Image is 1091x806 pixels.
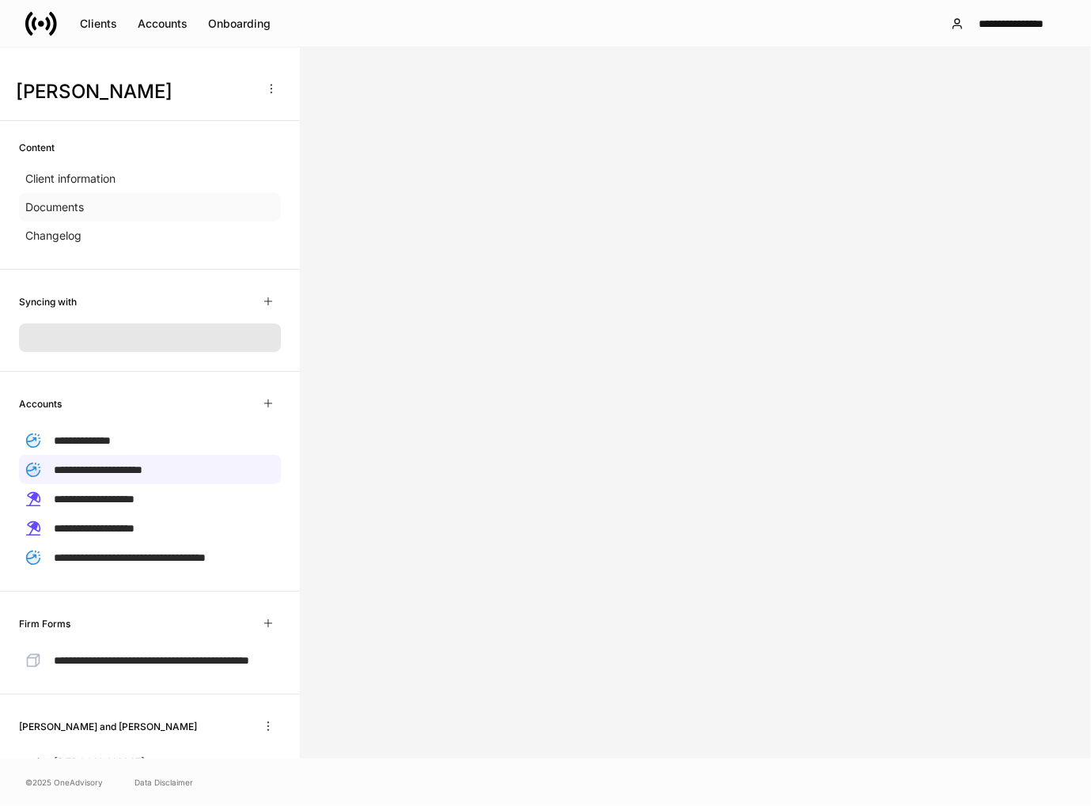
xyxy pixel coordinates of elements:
p: Changelog [25,228,81,244]
button: Clients [70,11,127,36]
a: Documents [19,193,281,221]
span: © 2025 OneAdvisory [25,776,103,789]
p: Client information [25,171,116,187]
h6: Firm Forms [19,616,70,631]
div: Onboarding [208,16,271,32]
div: Accounts [138,16,188,32]
div: Clients [80,16,117,32]
a: Changelog [19,221,281,250]
p: Documents [25,199,84,215]
h6: Content [19,140,55,155]
h6: Syncing with [19,294,77,309]
button: Onboarding [198,11,281,36]
h3: [PERSON_NAME] [16,79,252,104]
a: [PERSON_NAME] [19,748,281,777]
h6: Accounts [19,396,62,411]
p: [PERSON_NAME] [54,755,145,770]
button: Accounts [127,11,198,36]
h6: [PERSON_NAME] and [PERSON_NAME] [19,719,197,734]
a: Data Disclaimer [134,776,193,789]
a: Client information [19,165,281,193]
